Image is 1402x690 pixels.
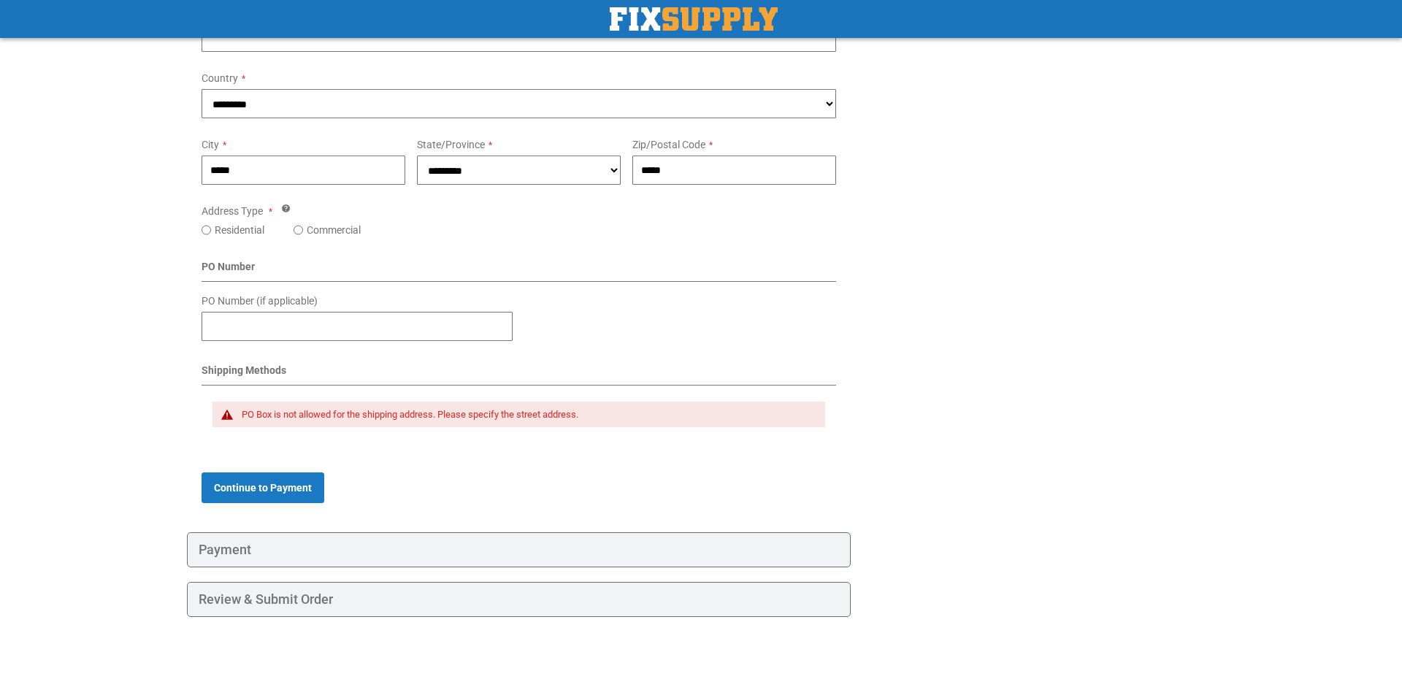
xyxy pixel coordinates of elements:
[417,139,485,150] span: State/Province
[202,72,238,84] span: Country
[307,223,361,237] label: Commercial
[215,223,264,237] label: Residential
[187,532,851,567] div: Payment
[202,205,263,217] span: Address Type
[202,472,324,503] button: Continue to Payment
[214,482,312,494] span: Continue to Payment
[632,139,705,150] span: Zip/Postal Code
[187,582,851,617] div: Review & Submit Order
[242,409,811,421] div: PO Box is not allowed for the shipping address. Please specify the street address.
[202,139,219,150] span: City
[610,7,778,31] a: store logo
[202,259,836,282] div: PO Number
[610,7,778,31] img: Fix Industrial Supply
[202,295,318,307] span: PO Number (if applicable)
[202,363,836,386] div: Shipping Methods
